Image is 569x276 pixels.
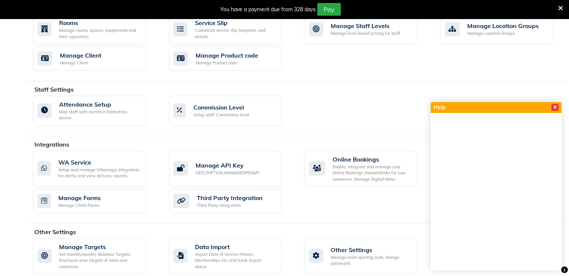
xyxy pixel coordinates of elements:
[467,21,539,30] div: Manage Location Groups
[331,30,400,37] div: Manage level based pricing for staff
[59,251,140,270] div: Set monthly/weekly Business Targets, Employee wise targets of sales and customers
[195,27,275,40] div: Customize service slip template, and details.
[33,189,158,213] a: Manage FormsManage Client Forms
[331,21,400,30] div: Manage Staff Levels
[196,161,259,170] div: Manage API Key
[58,202,101,209] div: Manage Client Forms
[169,96,294,125] a: Commission LevelSetup staff Commission level
[195,242,275,251] div: Data Import
[59,242,140,251] div: Manage Targets
[467,30,539,37] div: Manage Location Groups
[305,238,429,274] a: Other SettingsManage reset opening cash, change password.
[434,104,446,111] span: Help
[305,14,429,44] a: Manage Staff LevelsManage level based pricing for staff
[195,251,275,270] div: Import Data of Service History, Memberships etc. and track import status.
[193,103,249,112] div: Commission Level
[33,151,158,187] a: WA ServiceSetup and manage Whatsapp Integration for alerts, and view delivery reports.
[33,47,158,70] a: Manage ClientManage Client
[317,3,341,16] button: Pay
[59,18,140,27] div: Rooms
[169,238,294,274] a: Data ImportImport Data of Service History, Memberships etc. and track import status.
[196,60,258,66] div: Manage Product code
[305,151,429,187] a: Online BookingsEnable, integrate and manage your Online Bookings channels/links for your customer...
[197,202,263,209] div: Third Party Integration
[58,167,140,179] div: Setup and manage Whatsapp Integration for alerts, and view delivery reports.
[169,151,294,187] a: Manage API KeyDESCRIPTION.MANAGEOPENAPI
[333,155,411,164] div: Online Bookings
[33,14,158,44] a: RoomsManage rooms, spaces, equipments and their capacities.
[58,158,140,167] div: WA Service
[33,238,158,274] a: Manage TargetsSet monthly/weekly Business Targets, Employee wise targets of sales and customers
[193,112,249,118] div: Setup staff Commission level
[59,27,140,40] div: Manage rooms, spaces, equipments and their capacities.
[331,254,411,267] div: Manage reset opening cash, change password.
[196,170,259,176] div: DESCRIPTION.MANAGEOPENAPI
[331,245,411,254] div: Other Settings
[60,51,101,60] div: Manage Client
[169,189,294,213] a: Third Party IntegrationThird Party Integration
[195,18,275,27] div: Service Slip
[59,109,140,121] div: Map staff with names in biometrics device
[59,100,140,109] div: Attendance Setup
[169,47,294,70] a: Manage Product codeManage Product code
[33,96,158,125] a: Attendance SetupMap staff with names in biometrics device
[197,193,263,202] div: Third Party Integration
[333,164,411,183] div: Enable, integrate and manage your Online Bookings channels/links for your customers. Manage Digit...
[220,6,316,13] div: You have a payment due from 328 days
[441,14,565,44] a: Manage Location GroupsManage Location Groups
[196,51,258,60] div: Manage Product code
[58,193,101,202] div: Manage Forms
[169,14,294,44] a: Service SlipCustomize service slip template, and details.
[60,60,101,66] div: Manage Client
